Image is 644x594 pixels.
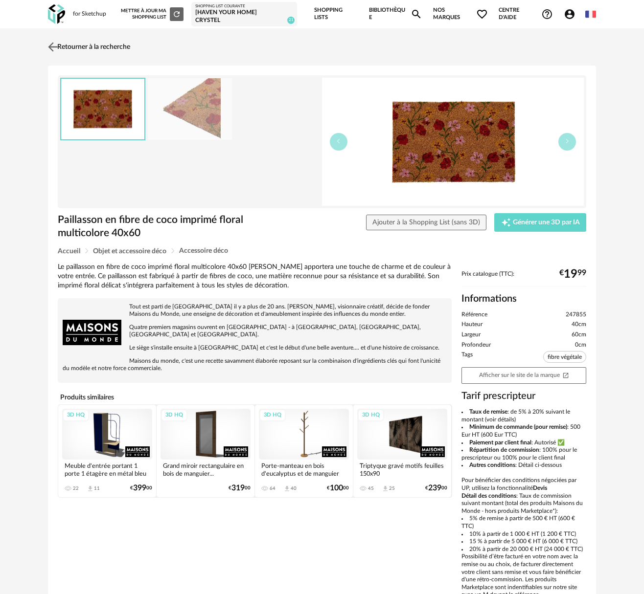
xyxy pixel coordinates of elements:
img: paillasson-en-fibre-de-coco-imprime-floral-multicolore-40x60-1000-12-10-247855_4.jpg [148,78,232,140]
span: Open In New icon [562,372,569,378]
div: Mettre à jour ma Shopping List [121,7,184,21]
a: 3D HQ Meuble d'entrée portant 1 porte 1 étagère en métal bleu 22 Download icon 11 €39900 [58,405,156,497]
b: Devis [533,485,547,491]
button: Creation icon Générer une 3D par IA [494,213,586,232]
b: Détail des conditions [461,493,516,499]
div: € 99 [559,271,586,278]
div: 45 [368,485,374,491]
span: Download icon [382,485,389,492]
span: 21 [287,17,295,24]
span: Ajouter à la Shopping List (sans 3D) [372,219,480,226]
p: Maisons du monde, c'est une recette savamment élaborée reposant sur la combinaison d'ingrédients ... [63,357,447,372]
span: Centre d'aideHelp Circle Outline icon [499,7,553,21]
span: Accessoire déco [179,247,228,254]
li: : 500 Eur HT (600 Eur TTC) [461,423,586,439]
p: Tout est parti de [GEOGRAPHIC_DATA] il y a plus de 20 ans. [PERSON_NAME], visionnaire créatif, dé... [63,303,447,318]
div: 3D HQ [161,409,187,421]
span: Download icon [87,485,94,492]
span: 399 [133,485,146,491]
span: fibre végétale [543,351,586,363]
span: Help Circle Outline icon [541,8,553,20]
img: paillasson-en-fibre-de-coco-imprime-floral-multicolore-40x60-1000-12-10-247855_3.jpg [322,78,584,206]
div: 25 [389,485,395,491]
div: Triptyque gravé motifs feuilles 150x90 [357,460,447,479]
b: Répartition de commission [469,447,539,453]
img: fr [585,9,596,20]
h4: Produits similaires [58,391,452,404]
div: € 00 [229,485,251,491]
span: 40cm [572,321,586,329]
img: OXP [48,4,65,24]
p: Quatre premiers magasins ouvrent en [GEOGRAPHIC_DATA] - à [GEOGRAPHIC_DATA], [GEOGRAPHIC_DATA], [... [63,324,447,338]
span: Accueil [58,248,80,255]
li: : Détail ci-dessous [461,462,586,469]
span: Tags [461,351,473,365]
a: 3D HQ Porte-manteau en bois d'eucalyptus et de manguier 64 Download icon 40 €10000 [255,405,353,497]
span: Largeur [461,331,481,339]
b: Paiement par client final [469,440,531,445]
div: 3D HQ [63,409,89,421]
li: : Autorisé ✅ [461,439,586,447]
span: Account Circle icon [564,8,580,20]
div: Grand miroir rectangulaire en bois de manguier... [161,460,251,479]
div: 22 [73,485,79,491]
a: 3D HQ Triptyque gravé motifs feuilles 150x90 45 Download icon 25 €23900 [353,405,451,497]
div: 3D HQ [358,409,384,421]
div: Le paillasson en fibre de coco imprimé floral multicolore 40x60 [PERSON_NAME] apportera une touch... [58,263,452,290]
div: € 00 [327,485,349,491]
span: Hauteur [461,321,483,329]
div: Meuble d'entrée portant 1 porte 1 étagère en métal bleu [62,460,152,479]
div: 3D HQ [259,409,286,421]
button: Ajouter à la Shopping List (sans 3D) [366,215,487,230]
div: Prix catalogue (TTC): [461,270,586,286]
h2: Informations [461,292,586,305]
span: 247855 [566,311,586,319]
b: Autres conditions [469,462,515,468]
div: € 00 [130,485,152,491]
div: 11 [94,485,100,491]
span: Heart Outline icon [476,8,488,20]
span: Magnify icon [411,8,422,20]
span: 60cm [572,331,586,339]
span: 100 [330,485,343,491]
img: svg+xml;base64,PHN2ZyB3aWR0aD0iMjQiIGhlaWdodD0iMjQiIHZpZXdCb3g9IjAgMCAyNCAyNCIgZmlsbD0ibm9uZSIgeG... [46,40,60,54]
span: Générer une 3D par IA [513,219,580,226]
span: Download icon [283,485,291,492]
div: 40 [291,485,297,491]
img: brand logo [63,303,121,362]
b: Minimum de commande (pour remise) [469,424,567,430]
li: 10% à partir de 1 000 € HT (1 200 € TTC) [461,530,586,538]
h1: Paillasson en fibre de coco imprimé floral multicolore 40x60 [58,213,272,240]
span: 319 [231,485,245,491]
div: Porte-manteau en bois d'eucalyptus et de manguier [259,460,349,479]
span: Référence [461,311,487,319]
li: 5% de remise à partir de 500 € HT (600 € TTC) [461,515,586,530]
a: Shopping List courante [Haven your Home] Crystel 21 [195,4,293,24]
span: Refresh icon [172,11,181,16]
span: Profondeur [461,341,491,349]
img: paillasson-en-fibre-de-coco-imprime-floral-multicolore-40x60-1000-12-10-247855_3.jpg [61,79,144,140]
span: 19 [564,271,577,278]
div: for Sketchup [73,10,106,18]
div: € 00 [425,485,447,491]
span: Account Circle icon [564,8,575,20]
span: 0cm [575,341,586,349]
span: Objet et accessoire déco [93,248,166,255]
a: Retourner à la recherche [46,36,130,58]
li: : de 5% à 20% suivant le montant (voir détails) [461,408,586,423]
b: Taux de remise [469,409,507,415]
li: : 100% pour le prescripteur ou 100% pour le client final [461,446,586,462]
a: Afficher sur le site de la marqueOpen In New icon [461,367,586,384]
div: Breadcrumb [58,247,586,255]
div: Shopping List courante [195,4,293,9]
span: Creation icon [501,218,511,227]
div: [Haven your Home] Crystel [195,9,293,24]
p: Le siège s'installe ensuite à [GEOGRAPHIC_DATA] et c'est le début d'une belle aventure.... et d'u... [63,344,447,352]
li: 15 % à partir de 5 000 € HT (6 000 € TTC) [461,538,586,546]
div: 64 [270,485,276,491]
h3: Tarif prescripteur [461,390,586,402]
a: 3D HQ Grand miroir rectangulaire en bois de manguier... €31900 [157,405,254,497]
span: 239 [428,485,441,491]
